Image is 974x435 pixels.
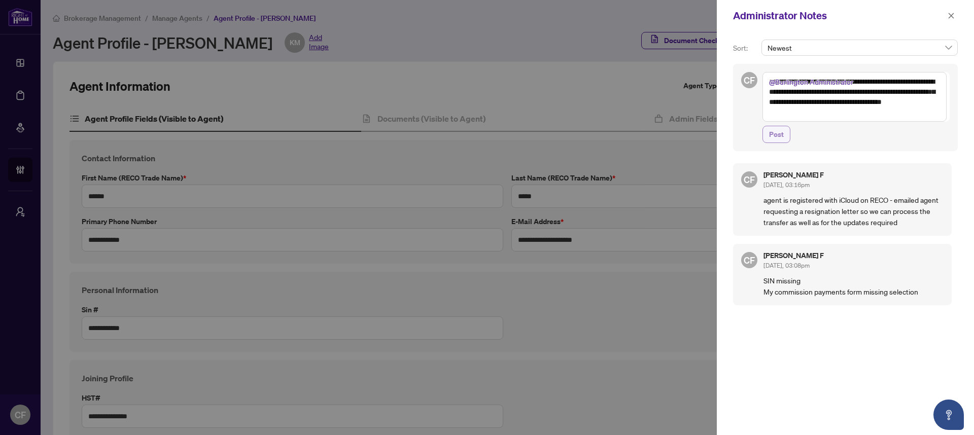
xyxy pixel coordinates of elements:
[763,252,944,259] h5: [PERSON_NAME] F
[769,126,784,142] span: Post
[763,181,810,189] span: [DATE], 03:16pm
[733,8,945,23] div: Administrator Notes
[933,400,964,430] button: Open asap
[744,73,755,87] span: CF
[762,126,790,143] button: Post
[768,40,952,55] span: Newest
[744,172,755,187] span: CF
[763,171,944,178] h5: [PERSON_NAME] F
[763,275,944,297] p: SIN missing My commission payments form missing selection
[744,253,755,267] span: CF
[763,262,810,269] span: [DATE], 03:08pm
[733,43,757,54] p: Sort:
[948,12,955,19] span: close
[763,194,944,228] p: agent is registered with iCloud on RECO - emailed agent requesting a resignation letter so we can...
